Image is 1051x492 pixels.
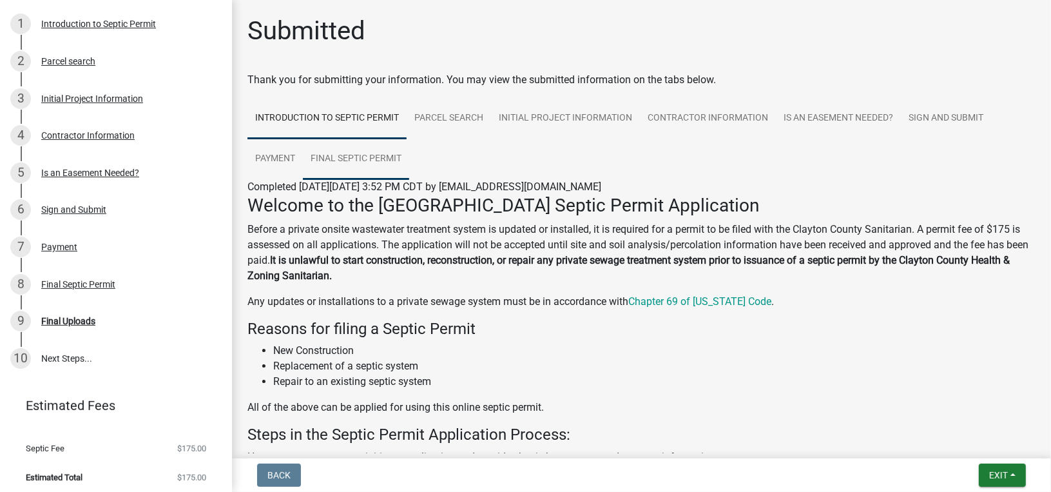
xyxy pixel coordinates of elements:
p: Homeowner or contractor initiates application and provides basic homeowner and property information. [247,449,1036,465]
h1: Submitted [247,15,365,46]
div: 1 [10,14,31,34]
a: Final Septic Permit [303,139,409,180]
div: 5 [10,162,31,183]
p: All of the above can be applied for using this online septic permit. [247,400,1036,415]
button: Back [257,464,301,487]
div: Final Septic Permit [41,280,115,289]
span: Completed [DATE][DATE] 3:52 PM CDT by [EMAIL_ADDRESS][DOMAIN_NAME] [247,181,601,193]
h4: Steps in the Septic Permit Application Process: [247,426,1036,444]
div: Parcel search [41,57,95,66]
a: Payment [247,139,303,180]
strong: It is unlawful to start construction, reconstruction, or repair any private sewage treatment syst... [247,254,1010,282]
li: Repair to an existing septic system [273,374,1036,389]
div: Thank you for submitting your information. You may view the submitted information on the tabs below. [247,72,1036,88]
div: 6 [10,199,31,220]
span: Septic Fee [26,444,64,453]
div: 10 [10,348,31,369]
div: Contractor Information [41,131,135,140]
a: Is an Easement Needed? [776,98,901,139]
a: Introduction to Septic Permit [247,98,407,139]
div: Payment [41,242,77,251]
div: Final Uploads [41,317,95,326]
a: Parcel search [407,98,491,139]
div: Sign and Submit [41,205,106,214]
p: Before a private onsite wastewater treatment system is updated or installed, it is required for a... [247,222,1036,284]
div: 8 [10,274,31,295]
li: Replacement of a septic system [273,359,1036,374]
a: Sign and Submit [901,98,991,139]
a: Contractor Information [640,98,776,139]
div: 2 [10,51,31,72]
p: Any updates or installations to a private sewage system must be in accordance with . [247,294,1036,310]
span: Estimated Total [26,473,82,482]
a: Chapter 69 of [US_STATE] Code [628,295,771,308]
div: Initial Project Information [41,94,143,103]
li: New Construction [273,343,1036,359]
button: Exit [979,464,1026,487]
div: 3 [10,88,31,109]
div: Is an Easement Needed? [41,168,139,177]
div: 7 [10,237,31,257]
div: 4 [10,125,31,146]
h4: Reasons for filing a Septic Permit [247,320,1036,339]
a: Estimated Fees [10,393,211,418]
span: $175.00 [177,444,206,453]
a: Initial Project Information [491,98,640,139]
span: Exit [989,470,1008,480]
span: Back [267,470,291,480]
h3: Welcome to the [GEOGRAPHIC_DATA] Septic Permit Application [247,195,1036,217]
div: Introduction to Septic Permit [41,19,156,28]
div: 9 [10,311,31,331]
span: $175.00 [177,473,206,482]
